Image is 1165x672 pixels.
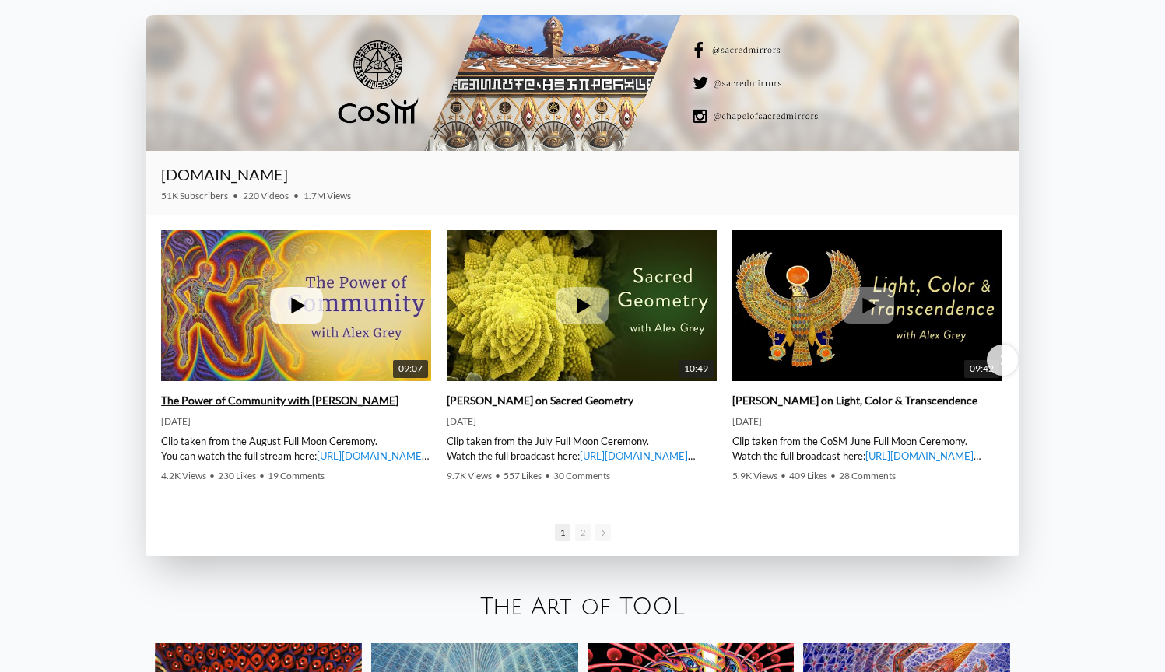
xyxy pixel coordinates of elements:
span: Go to next slide [595,524,611,541]
div: Clip taken from the August Full Moon Ceremony. You can watch the full stream here: | [PERSON_NAME... [161,434,431,462]
img: The Power of Community with Alex Grey [161,205,431,407]
span: Go to slide 1 [555,524,570,541]
span: • [781,470,786,481]
a: The Power of Community with Alex Grey 09:07 [161,230,431,382]
span: 230 Likes [218,470,256,481]
img: Alex Grey on Light, Color & Transcendence [732,205,1002,407]
span: 10:49 [679,360,714,378]
span: • [293,190,299,201]
span: 19 Comments [268,470,325,481]
a: [URL][DOMAIN_NAME] [865,450,974,462]
div: Clip taken from the CoSM June Full Moon Ceremony. Watch the full broadcast here: | [PERSON_NAME] ... [732,434,1002,462]
a: [URL][DOMAIN_NAME] [317,450,429,462]
span: 220 Videos [243,190,289,201]
a: The Art of TOOL [480,594,685,620]
span: • [259,470,265,481]
div: [DATE] [732,415,1002,428]
a: Alex Grey on Light, Color & Transcendence 09:42 [732,230,1002,382]
span: 5.9K Views [732,470,777,481]
div: Next slide [987,345,1018,376]
img: Alex Grey on Sacred Geometry [447,205,717,407]
span: 51K Subscribers [161,190,228,201]
iframe: Subscribe to CoSM.TV on YouTube [914,171,1004,190]
span: • [209,470,215,481]
a: [DOMAIN_NAME] [161,165,288,184]
span: 09:07 [393,360,428,378]
span: 09:42 [964,360,999,378]
div: [DATE] [161,415,431,428]
a: [PERSON_NAME] on Sacred Geometry [447,394,633,408]
span: 557 Likes [504,470,542,481]
span: 409 Likes [789,470,827,481]
a: [PERSON_NAME] on Light, Color & Transcendence [732,394,977,408]
span: • [233,190,238,201]
a: The Power of Community with [PERSON_NAME] [161,394,398,408]
span: 30 Comments [553,470,610,481]
span: 1.7M Views [304,190,351,201]
div: [DATE] [447,415,717,428]
span: • [830,470,836,481]
span: • [545,470,550,481]
span: 28 Comments [839,470,896,481]
span: Go to slide 2 [575,524,591,541]
span: • [495,470,500,481]
a: Alex Grey on Sacred Geometry 10:49 [447,230,717,382]
a: [URL][DOMAIN_NAME] [580,450,688,462]
span: 4.2K Views [161,470,206,481]
div: Clip taken from the July Full Moon Ceremony. Watch the full broadcast here: | [PERSON_NAME] | ► W... [447,434,717,462]
span: 9.7K Views [447,470,492,481]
